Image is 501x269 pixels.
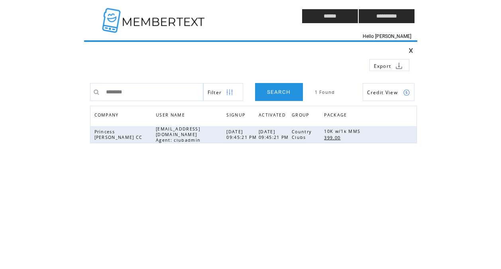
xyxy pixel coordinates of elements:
span: 399.00 [324,135,342,140]
span: 10K w/1k MMS [324,129,362,134]
span: SIGNUP [226,110,247,122]
a: COMPANY [94,112,121,117]
a: USER NAME [156,112,187,117]
span: [DATE] 09:45:21 PM [259,129,291,140]
span: Hello [PERSON_NAME] [363,34,411,39]
a: Filter [203,83,243,101]
img: credits.png [403,89,410,96]
span: GROUP [292,110,311,122]
a: SEARCH [255,83,303,101]
span: Princess [PERSON_NAME] CC [94,129,145,140]
span: PACKAGE [324,110,349,122]
span: USER NAME [156,110,187,122]
span: ACTIVATED [259,110,288,122]
span: Export to csv file [374,63,391,69]
span: 1 Found [315,89,335,95]
a: GROUP [292,110,313,122]
img: download.png [395,62,403,69]
img: filters.png [226,83,233,101]
span: [DATE] 09:45:21 PM [226,129,259,140]
span: Show Credits View [367,89,398,96]
a: SIGNUP [226,112,247,117]
span: Show filters [208,89,222,96]
a: 399.00 [324,134,344,141]
span: COMPANY [94,110,121,122]
a: Export [369,59,409,71]
span: Country Clubs [292,129,311,140]
a: Credit View [363,83,415,101]
a: PACKAGE [324,110,351,122]
span: [EMAIL_ADDRESS][DOMAIN_NAME] Agent: clubadmin [156,126,202,143]
a: ACTIVATED [259,110,290,122]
